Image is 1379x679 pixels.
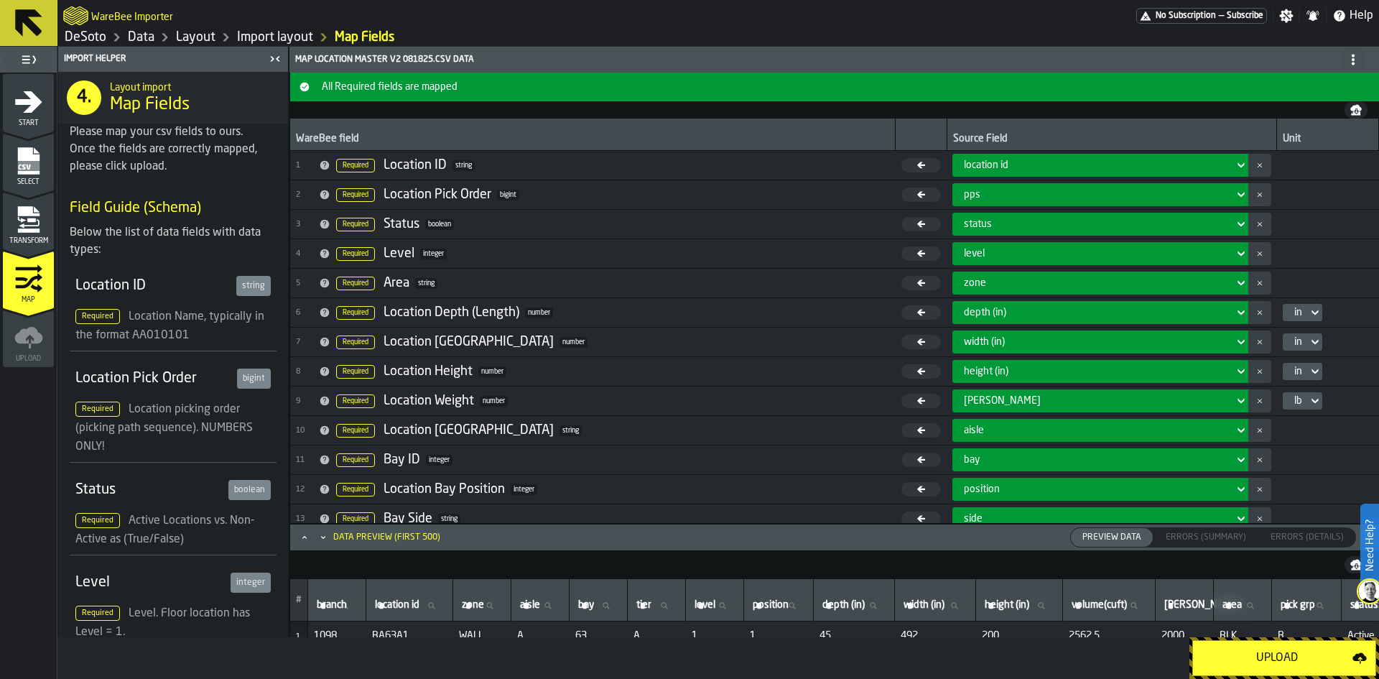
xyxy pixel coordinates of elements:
[982,596,1057,615] input: label
[1248,183,1271,206] button: button-
[1283,333,1322,351] div: DropdownMenuValue-in
[336,159,375,172] span: Required
[1248,213,1271,236] button: button-
[1294,307,1302,318] div: DropdownMenuValue-in
[952,301,1248,324] div: DropdownMenuValue-depth (in)
[384,511,432,527] div: Bay Side
[296,133,889,147] div: WareBee field
[75,608,250,638] span: Level. Floor location has Level = 1.
[75,311,264,341] span: Location Name, typically in the format AA010101
[520,599,540,611] span: label
[1283,133,1373,147] div: Unit
[75,404,253,453] span: Location picking order (picking path sequence). NUMBERS ONLY!
[1219,11,1224,21] span: —
[952,213,1248,236] div: DropdownMenuValue-status
[75,276,231,296] div: Location ID
[1350,7,1373,24] span: Help
[695,599,715,611] span: label
[964,218,1227,230] div: DropdownMenuValue-status
[692,630,738,642] span: 1
[952,448,1248,471] div: DropdownMenuValue-bay
[964,307,1227,318] div: DropdownMenuValue-depth (in)
[497,190,519,200] span: bigint
[753,599,789,611] span: label
[1164,599,1241,611] span: label
[964,160,1227,171] div: DropdownMenuValue-location id
[964,513,983,525] span: side
[1283,392,1322,410] div: DropdownMenuValue-lb
[426,455,452,466] span: integer
[1227,11,1263,21] span: Subscribe
[425,219,454,230] span: boolean
[964,454,1227,466] div: DropdownMenuValue-bay
[480,396,508,407] span: number
[1273,9,1299,23] label: button-toggle-Settings
[1222,599,1242,611] span: label
[3,74,54,131] li: menu Start
[1192,640,1376,676] button: button-Upload
[985,599,1029,611] span: label
[75,573,225,593] div: Level
[1153,527,1258,548] label: button-switch-multi-Errors (Summary)
[3,133,54,190] li: menu Select
[296,308,313,318] span: 6
[296,633,300,641] span: 1
[75,606,120,621] span: Required
[63,3,88,29] a: logo-header
[384,481,505,497] div: Location Bay Position
[575,630,622,642] span: 63
[296,279,313,288] span: 5
[1248,419,1271,442] button: button-
[128,29,154,45] a: link-to-/wh/i/53489ce4-9a4e-4130-9411-87a947849922/data
[3,310,54,367] li: menu Upload
[75,309,120,324] span: Required
[1248,478,1271,501] button: button-
[1220,596,1266,615] input: label
[336,512,375,526] span: Required
[982,630,1057,642] span: 200
[952,154,1248,177] div: DropdownMenuValue-location id
[964,189,1227,200] div: DropdownMenuValue-pps
[296,397,313,406] span: 9
[384,157,447,173] div: Location ID
[1327,7,1379,24] label: button-toggle-Help
[1294,395,1302,407] div: DropdownMenuValue-lb
[1077,531,1147,544] span: Preview Data
[75,513,120,528] span: Required
[1248,360,1271,383] button: button-
[70,141,277,175] div: Once the fields are correctly mapped, please click upload.
[336,306,375,320] span: Required
[384,393,474,409] div: Location Weight
[1283,304,1322,321] div: DropdownMenuValue-in
[1283,363,1322,380] div: DropdownMenuValue-in
[1345,556,1368,573] button: button-
[296,530,313,545] button: Maximize
[372,596,447,615] input: label
[1294,366,1302,377] div: DropdownMenuValue-in
[333,532,440,542] div: Data Preview (first 500)
[336,218,375,231] span: Required
[1136,8,1267,24] a: link-to-/wh/i/53489ce4-9a4e-4130-9411-87a947849922/pricing/
[575,596,621,615] input: label
[1278,596,1335,615] input: label
[296,426,313,435] span: 10
[633,630,680,642] span: A
[1160,531,1252,544] span: Errors (Summary)
[317,599,347,611] span: label
[904,599,944,611] span: label
[314,596,360,615] input: label
[1248,389,1271,412] button: button-
[384,216,419,232] div: Status
[1069,630,1150,642] span: 2562.5
[1259,528,1355,547] div: thumb
[964,366,1227,377] div: DropdownMenuValue-height (in)
[964,189,980,200] span: pps
[1136,8,1267,24] div: Menu Subscription
[58,72,288,124] div: title-Map Fields
[237,369,271,389] div: bigint
[336,188,375,202] span: Required
[296,161,313,170] span: 1
[384,452,420,468] div: Bay ID
[296,249,313,259] span: 4
[384,246,414,262] div: Level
